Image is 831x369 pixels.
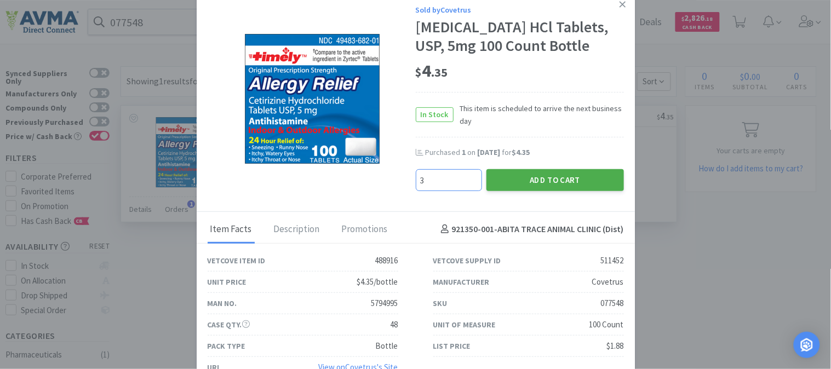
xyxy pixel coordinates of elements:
[433,340,471,352] div: List Price
[794,332,820,358] div: Open Intercom Messenger
[433,255,501,267] div: Vetcove Supply ID
[433,276,490,288] div: Manufacturer
[357,275,398,289] div: $4.35/bottle
[416,18,624,55] div: [MEDICAL_DATA] HCl Tablets, USP, 5mg 100 Count Bottle
[208,255,266,267] div: Vetcove Item ID
[416,108,453,122] span: In Stock
[454,102,624,127] span: This item is scheduled to arrive the next business day
[512,147,530,157] span: $4.35
[208,319,250,331] div: Case Qty.
[437,222,624,237] h4: 921350-001 - ABITA TRACE ANIMAL CLINIC (Dist)
[208,276,247,288] div: Unit Price
[339,216,391,244] div: Promotions
[426,147,624,158] div: Purchased on for
[433,297,448,309] div: SKU
[486,169,624,191] button: Add to Cart
[416,4,624,16] div: Sold by Covetrus
[371,297,398,310] div: 5794995
[592,275,624,289] div: Covetrus
[243,33,380,164] img: f3b07d41259240ef88871485d4bd480a_511452.png
[607,339,624,353] div: $1.88
[391,318,398,331] div: 48
[601,297,624,310] div: 077548
[478,147,501,157] span: [DATE]
[271,216,323,244] div: Description
[208,216,255,244] div: Item Facts
[208,297,237,309] div: Man No.
[208,340,245,352] div: Pack Type
[416,170,482,191] input: Qty
[433,319,496,331] div: Unit of Measure
[416,60,448,82] span: 4
[601,254,624,267] div: 511452
[589,318,624,331] div: 100 Count
[416,65,422,80] span: $
[375,254,398,267] div: 488916
[376,339,398,353] div: Bottle
[462,147,466,157] span: 1
[432,65,448,80] span: . 35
